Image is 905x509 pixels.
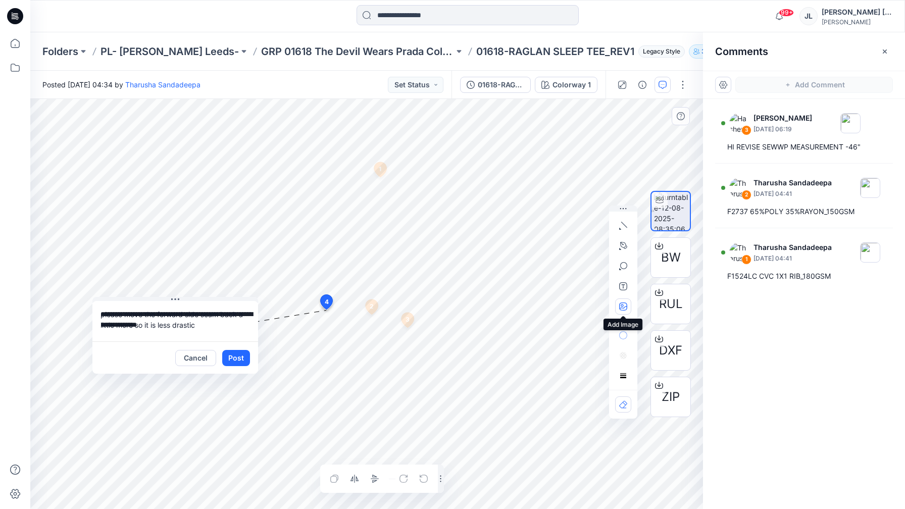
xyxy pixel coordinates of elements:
[822,18,892,26] div: [PERSON_NAME]
[741,125,751,135] div: 3
[727,141,881,153] div: HI REVISE SEWWP MEASUREMENT -46"
[727,270,881,282] div: F1524LC CVC 1X1 RIB_180GSM
[478,79,524,90] div: 01618-RAGLAN SLEEP TEE_REV1
[42,79,200,90] span: Posted [DATE] 04:34 by
[659,295,683,313] span: RUL
[729,178,749,198] img: Tharusha Sandadeepa
[729,242,749,263] img: Tharusha Sandadeepa
[125,80,200,89] a: Tharusha Sandadeepa
[753,177,832,189] p: Tharusha Sandadeepa
[735,77,893,93] button: Add Comment
[822,6,892,18] div: [PERSON_NAME] [PERSON_NAME]
[325,297,329,307] span: 4
[779,9,794,17] span: 99+
[799,7,818,25] div: JL
[476,44,634,59] p: 01618-RAGLAN SLEEP TEE_REV1
[741,190,751,200] div: 2
[729,113,749,133] img: Hashen Malinda
[727,206,881,218] div: F2737 65%POLY 35%RAYON_150GSM
[42,44,78,59] a: Folders
[659,341,682,360] span: DXF
[634,77,650,93] button: Details
[535,77,597,93] button: Colorway 1
[689,44,722,59] button: 32
[753,253,832,264] p: [DATE] 04:41
[701,46,709,57] p: 32
[753,189,832,199] p: [DATE] 04:41
[654,192,690,230] img: turntable-12-08-2025-08:35:06
[552,79,591,90] div: Colorway 1
[662,388,680,406] span: ZIP
[753,241,832,253] p: Tharusha Sandadeepa
[100,44,239,59] a: PL- [PERSON_NAME] Leeds-
[634,44,685,59] button: Legacy Style
[661,248,681,267] span: BW
[175,350,216,366] button: Cancel
[222,350,250,366] button: Post
[715,45,768,58] h2: Comments
[460,77,531,93] button: 01618-RAGLAN SLEEP TEE_REV1
[741,254,751,265] div: 1
[261,44,454,59] a: GRP 01618 The Devil Wears Prada Collection
[753,124,812,134] p: [DATE] 06:19
[753,112,812,124] p: [PERSON_NAME]
[638,45,685,58] span: Legacy Style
